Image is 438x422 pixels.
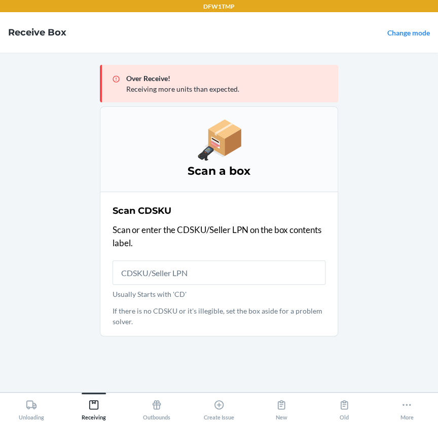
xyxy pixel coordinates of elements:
p: Over Receive! [126,73,330,84]
button: Old [313,393,375,420]
div: More [400,395,413,420]
div: Create Issue [204,395,234,420]
button: Outbounds [125,393,188,420]
p: If there is no CDSKU or it's illegible, set the box aside for a problem solver. [113,305,325,327]
p: DFW1TMP [203,2,235,11]
div: Outbounds [143,395,170,420]
p: Receiving more units than expected. [126,84,330,94]
button: More [376,393,438,420]
h2: Scan CDSKU [113,204,171,217]
h4: Receive Box [8,26,66,39]
div: Old [339,395,350,420]
h3: Scan a box [113,163,325,179]
button: Receiving [62,393,125,420]
a: Change mode [387,28,430,37]
input: Usually Starts with 'CD' [113,260,325,285]
p: Usually Starts with 'CD' [113,289,325,299]
p: Scan or enter the CDSKU/Seller LPN on the box contents label. [113,223,325,249]
button: New [250,393,313,420]
div: Unloading [19,395,44,420]
div: Receiving [82,395,106,420]
button: Create Issue [188,393,250,420]
div: New [276,395,287,420]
